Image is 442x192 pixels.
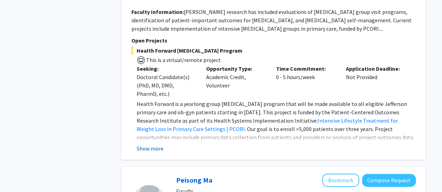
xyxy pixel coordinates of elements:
[276,64,335,73] p: Time Commitment:
[137,100,416,150] p: Health Forward is a yearlong group [MEDICAL_DATA] program that will be made available to all elig...
[131,8,184,15] b: Faculty Information:
[362,174,416,187] button: Compose Request to Peisong Ma
[201,64,271,98] div: Academic Credit, Volunteer
[131,46,416,55] span: Health Forward [MEDICAL_DATA] Program
[206,64,266,73] p: Opportunity Type:
[5,161,30,187] iframe: Chat
[341,64,411,98] div: Not Provided
[322,174,359,187] button: Add Peisong Ma to Bookmarks
[137,144,164,153] button: Show more
[346,64,405,73] p: Application Deadline:
[131,8,412,32] fg-read-more: [PERSON_NAME] research has included evaluations of [MEDICAL_DATA] group visit programs, identific...
[131,36,416,45] p: Open Projects
[137,117,398,132] a: Intensive Lifestyle Treatment for Weight Loss in Primary Care Settings | PCORI
[176,176,212,184] a: Peisong Ma
[137,64,196,73] p: Seeking:
[271,64,341,98] div: 0 - 5 hours/week
[145,56,221,63] span: This is a virtual/remote project
[137,73,196,98] div: Doctoral Candidate(s) (PhD, MD, DMD, PharmD, etc.)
